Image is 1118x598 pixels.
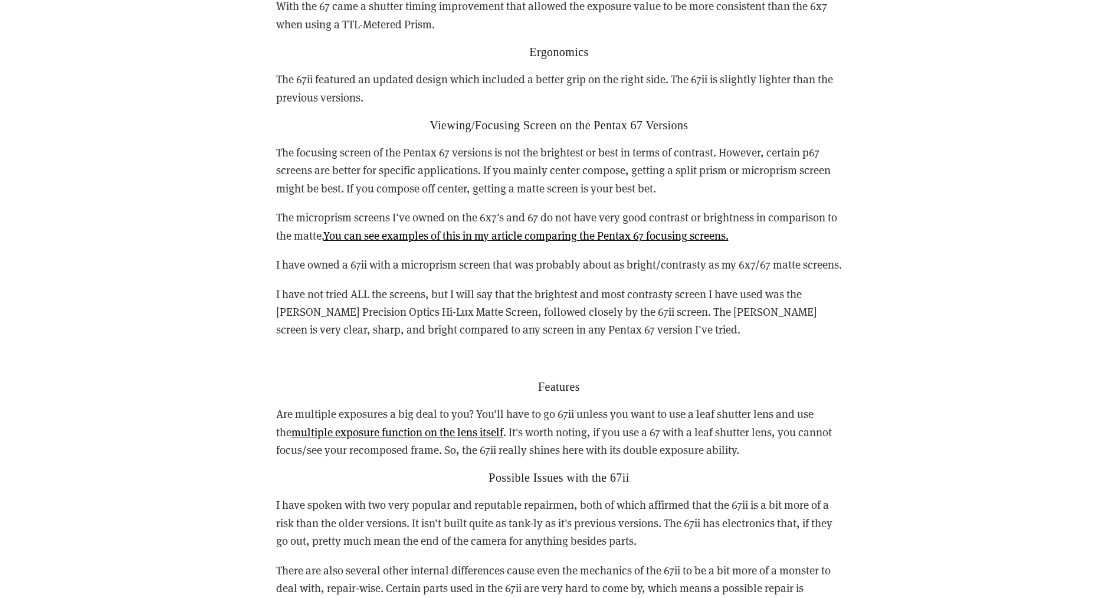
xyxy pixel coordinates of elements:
p: The focusing screen of the Pentax 67 versions is not the brightest or best in terms of contrast. ... [276,143,842,197]
h2: Features [276,380,842,394]
h2: Possible Issues with the 67ii [276,470,842,485]
h2: Viewing/Focusing Screen on the Pentax 67 Versions [276,118,842,132]
p: The microprism screens I've owned on the 6x7's and 67 do not have very good contrast or brightnes... [276,208,842,244]
a: multiple exposure function on the lens itself [291,424,503,439]
p: Are multiple exposures a big deal to you? You'll have to go 67ii unless you want to use a leaf sh... [276,405,842,459]
p: I have spoken with two very popular and reputable repairmen, both of which affirmed that the 67ii... [276,496,842,550]
p: I have owned a 67ii with a microprism screen that was probably about as bright/contrasty as my 6x... [276,256,842,273]
a: You can see examples of this in my article comparing the Pentax 67 focusing screens. [323,228,729,243]
h2: Ergonomics [276,45,842,59]
p: I have not tried ALL the screens, but I will say that the brightest and most contrasty screen I h... [276,285,842,339]
p: The 67ii featured an updated design which included a better grip on the right side. The 67ii is s... [276,70,842,106]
